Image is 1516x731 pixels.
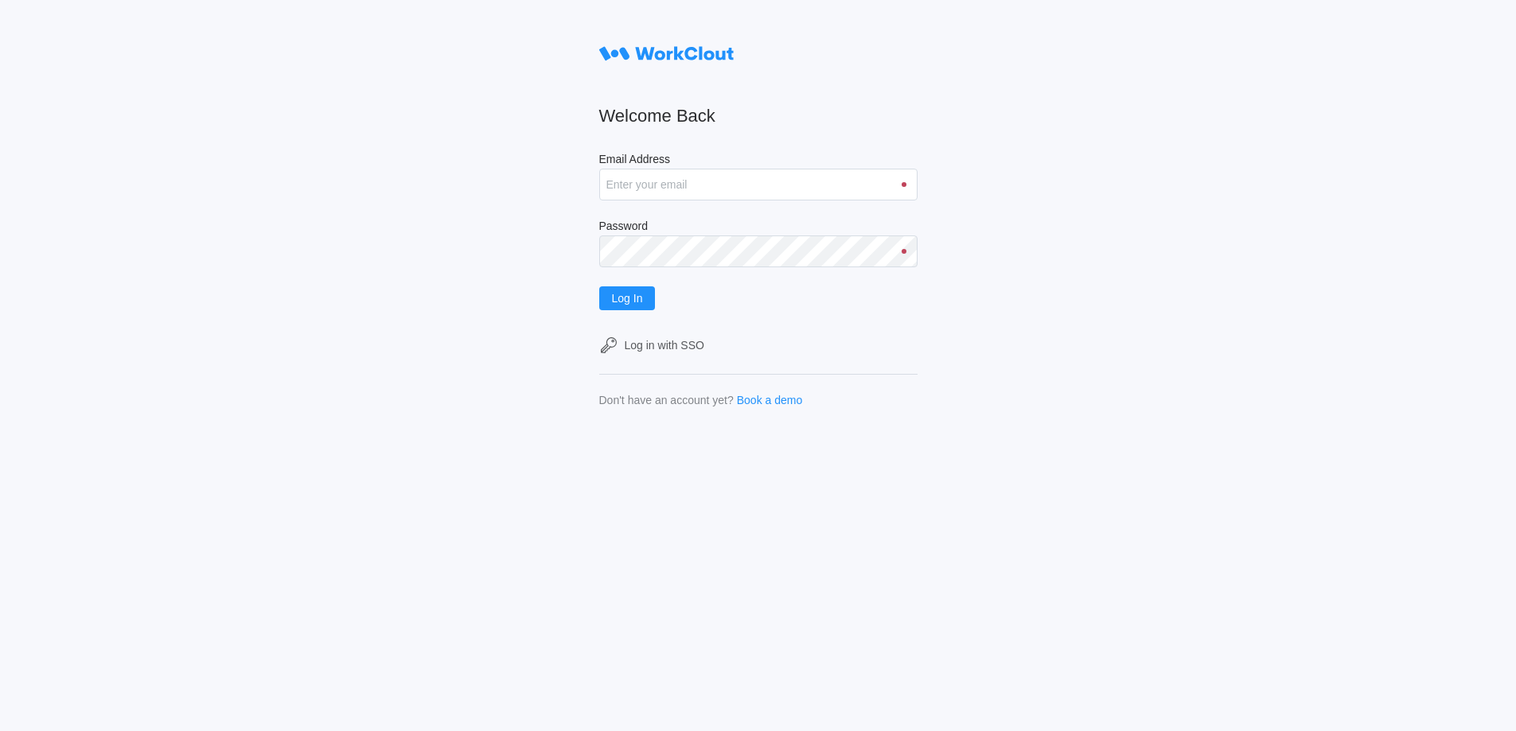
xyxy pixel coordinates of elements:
[599,220,918,235] label: Password
[599,336,918,355] a: Log in with SSO
[625,339,704,352] div: Log in with SSO
[599,286,656,310] button: Log In
[599,169,918,200] input: Enter your email
[737,394,803,406] a: Book a demo
[599,153,918,169] label: Email Address
[599,105,918,127] h2: Welcome Back
[612,293,643,304] span: Log In
[599,394,734,406] div: Don't have an account yet?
